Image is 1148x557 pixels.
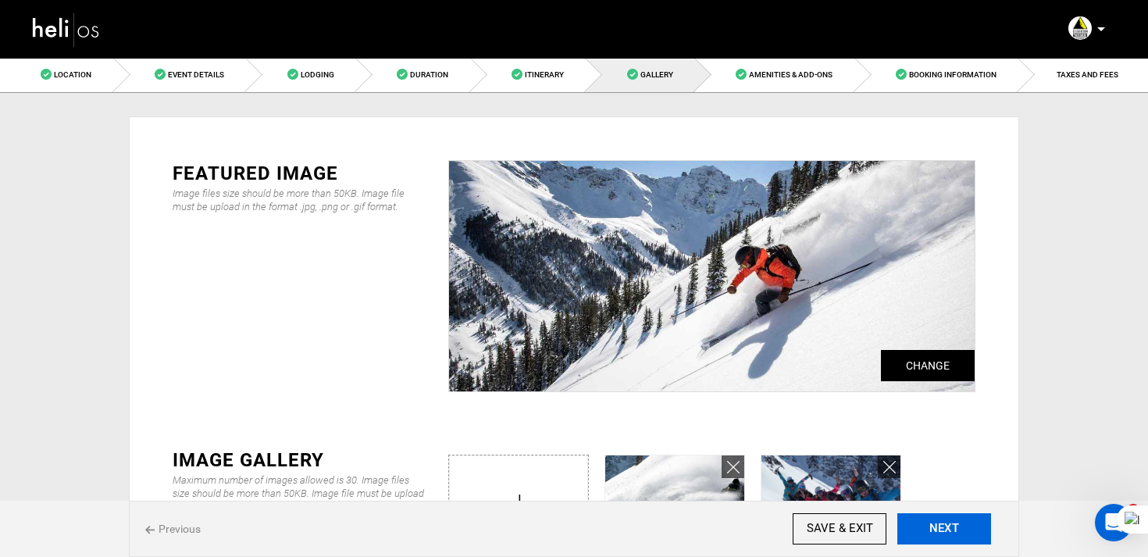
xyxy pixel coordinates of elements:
[168,70,224,79] span: Event Details
[410,70,448,79] span: Duration
[909,70,996,79] span: Booking Information
[31,9,102,50] img: heli-logo
[722,455,744,478] a: Remove
[793,513,886,545] input: SAVE & EXIT
[1127,504,1139,516] span: 1
[749,70,832,79] span: Amenities & Add-Ons
[1095,504,1132,541] iframe: Intercom live chat
[173,187,425,213] div: Image files size should be more than 50KB. Image file must be upload in the format .jpg, .png or ...
[301,70,334,79] span: Lodging
[1057,70,1118,79] span: TAXES AND FEES
[1068,16,1092,40] img: b3bcc865aaab25ac3536b0227bee0eb5.png
[881,350,975,381] label: Change
[525,70,564,79] span: Itinerary
[897,513,991,545] button: NEXT
[145,526,155,534] img: back%20icon.svg
[173,160,425,187] div: FEATURED IMAGE
[173,447,425,473] div: IMAGE GALLERY
[640,70,673,79] span: Gallery
[449,161,975,391] img: 54d6504db3d930adee511ab343d5eaa3.jpeg
[145,521,201,537] span: Previous
[878,455,900,478] a: Remove
[173,473,425,513] div: Maximum number of images allowed is 30. Image files size should be more than 50KB. Image file mus...
[54,70,91,79] span: Location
